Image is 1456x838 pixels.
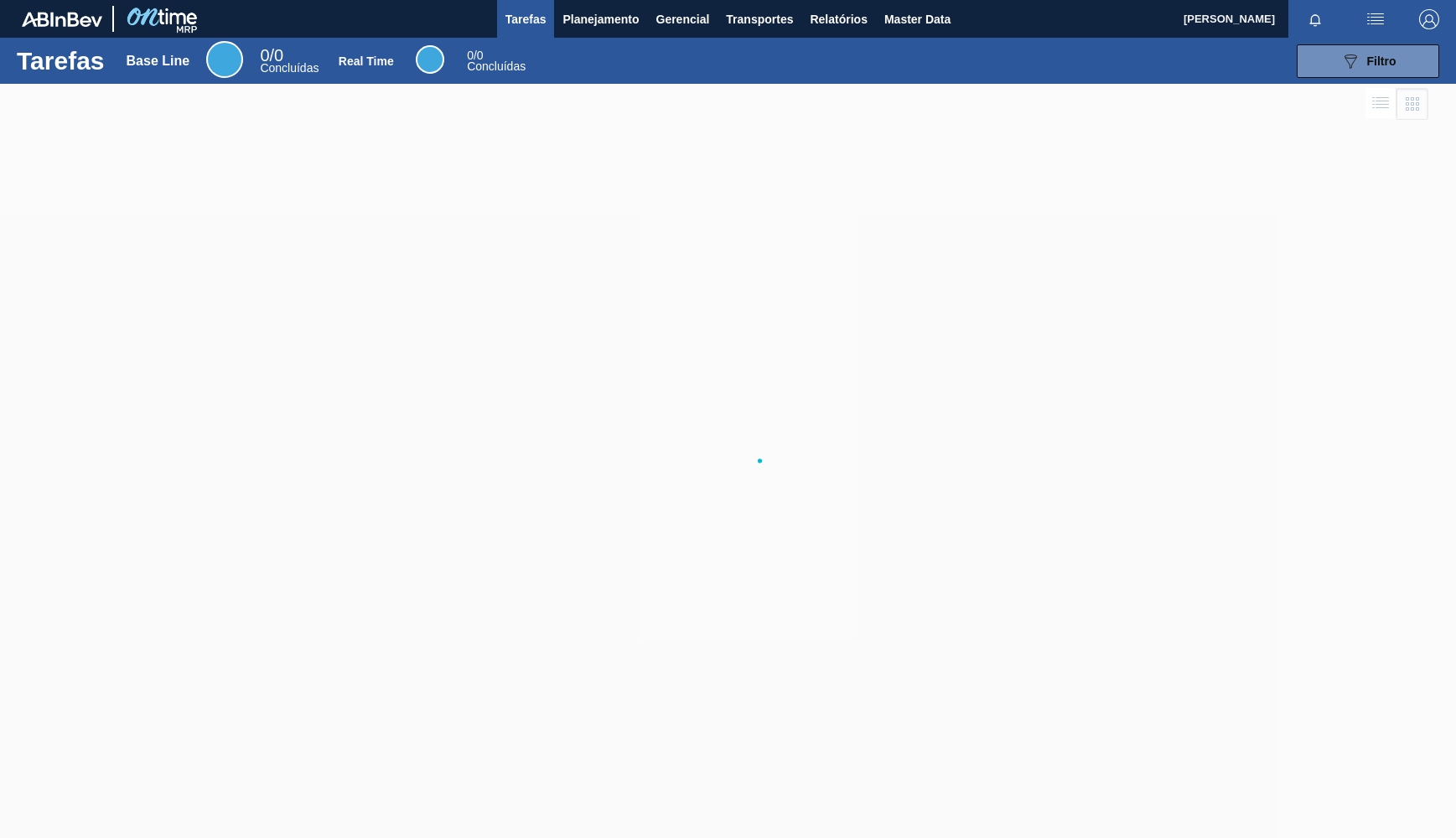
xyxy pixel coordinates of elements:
div: Base Line [260,49,319,74]
span: Transportes [726,9,793,29]
span: Concluídas [467,59,526,73]
div: Real Time [467,50,526,72]
button: Notificações [1288,8,1342,31]
h1: Tarefas [17,51,105,70]
div: Base Line [127,54,190,69]
span: Filtro [1367,54,1396,68]
div: Real Time [339,54,394,68]
span: Master Data [884,9,951,29]
span: Relatórios [810,9,867,29]
span: Planejamento [562,9,639,29]
span: 0 [467,49,474,62]
span: Concluídas [260,61,319,75]
span: Gerencial [656,9,710,29]
img: userActions [1365,9,1386,29]
div: Base Line [206,41,243,78]
span: 0 [260,46,269,65]
button: Filtro [1297,44,1439,78]
div: Real Time [416,45,444,74]
img: Logout [1419,9,1439,29]
span: Tarefas [505,9,547,29]
span: / 0 [260,46,283,65]
img: TNhmsLtSVTkK8tSr43FrP2fwEKptu5GPRR3wAAAABJRU5ErkJggg== [22,12,102,27]
span: / 0 [467,49,483,62]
